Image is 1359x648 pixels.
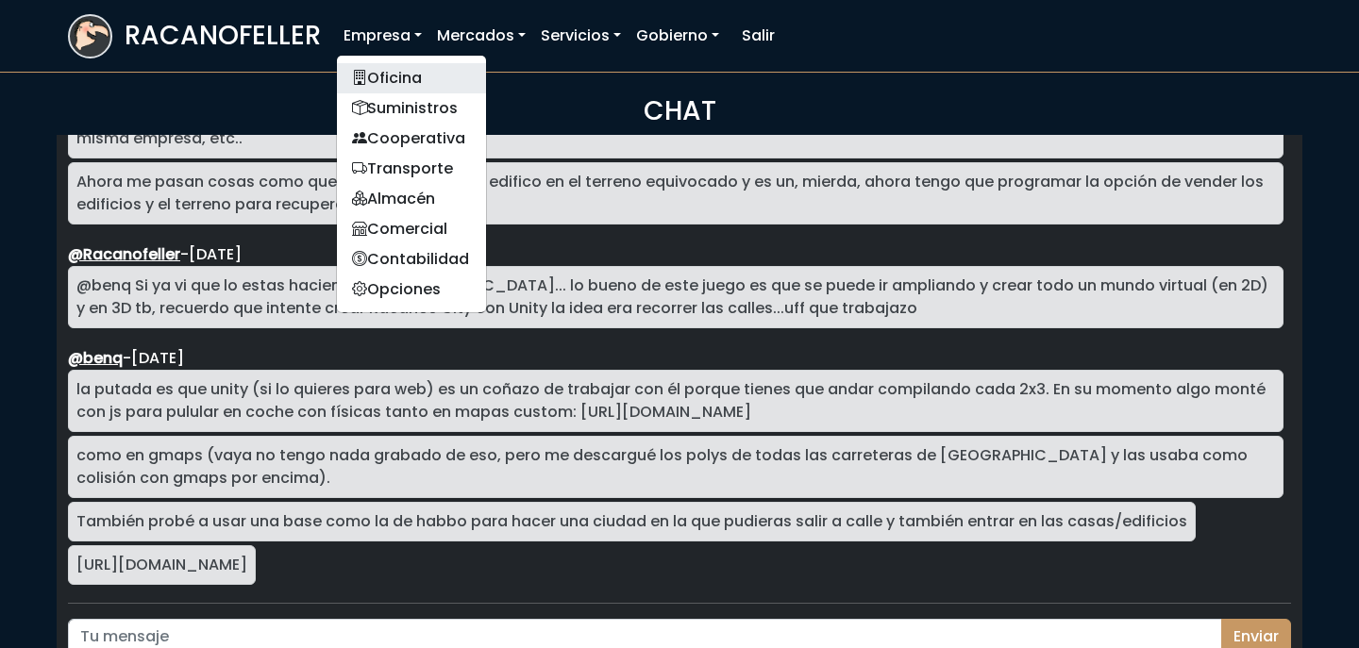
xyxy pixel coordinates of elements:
a: Oficina [337,63,486,93]
a: RACANOFELLER [68,9,321,63]
a: Suministros [337,93,486,124]
a: Gobierno [629,17,727,55]
div: @benq Si ya vi que lo estas haciendo en [GEOGRAPHIC_DATA]... lo bueno de este juego es que se pue... [68,266,1283,328]
div: [URL][DOMAIN_NAME] [68,545,256,585]
h3: RACANOFELLER [125,20,321,52]
div: También probé a usar una base como la de habbo para hacer una ciudad en la que pudieras salir a c... [68,502,1196,541]
a: Transporte [337,154,486,184]
a: Contabilidad [337,244,486,274]
a: Opciones [337,274,486,305]
div: - [68,347,1283,370]
a: Cooperativa [337,124,486,154]
img: logoracarojo.png [70,16,110,52]
a: @benq [68,347,123,369]
a: Salir [734,17,782,55]
a: Comercial [337,214,486,244]
h3: CHAT [68,95,1291,127]
a: Servicios [533,17,629,55]
span: jueves, septiembre 18, 2025 11:47 AM [131,347,184,369]
a: Almacén [337,184,486,214]
div: Ahora me pasan cosas como que [MEDICAL_DATA] y edifico en el terreno equivocado y es un, mierda, ... [68,162,1283,224]
a: Mercados [429,17,533,55]
div: como en gmaps (vaya no tengo nada grabado de eso, pero me descargué los polys de todas las carret... [68,436,1283,498]
div: la putada es que unity (si lo quieres para web) es un coñazo de trabajar con él porque tienes que... [68,370,1283,432]
span: miércoles, septiembre 17, 2025 9:30 PM [189,243,242,265]
a: Empresa [336,17,429,55]
div: - [68,243,1283,266]
a: @Racanofeller [68,243,180,265]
